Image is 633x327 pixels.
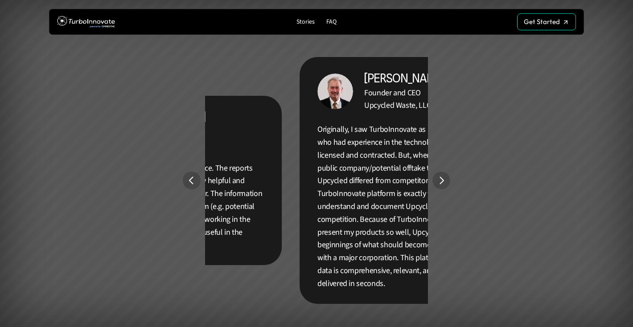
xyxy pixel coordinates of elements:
p: FAQ [326,18,337,26]
a: FAQ [323,16,340,28]
a: Stories [293,16,318,28]
a: Get Started [517,13,576,30]
p: Stories [296,18,315,26]
p: Get Started [524,18,560,26]
img: TurboInnovate Logo [57,14,115,30]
